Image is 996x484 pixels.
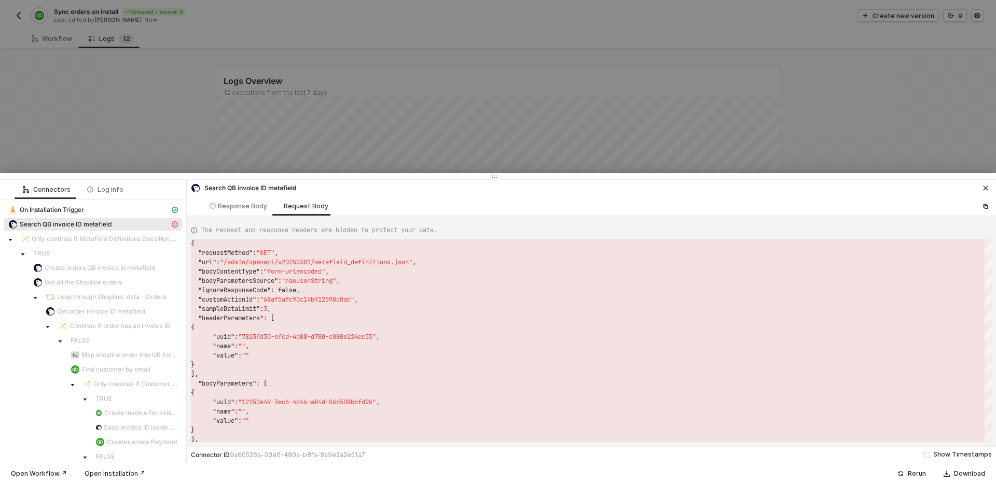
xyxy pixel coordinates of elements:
span: "headerParameters" [198,314,264,322]
span: icon-drag-indicator [491,173,497,179]
span: Creates a new Payment [91,436,182,448]
span: , [274,249,278,257]
div: Connectors [23,186,71,194]
span: icon-success-page [897,471,904,477]
img: integration-icon [71,365,79,374]
span: caret-down [82,397,88,402]
span: "name" [213,407,234,416]
span: "form-urlencoded" [264,267,325,276]
span: : [260,305,264,313]
span: Loop through Shopline: data - Orders [57,293,166,301]
img: integration-icon [9,220,17,229]
span: "" [242,351,249,360]
span: : [238,351,242,360]
span: TRUE [29,247,182,260]
span: Map shopline order into QB format [81,351,178,359]
span: : [278,277,282,285]
span: "requestMethod" [198,249,253,257]
span: : [ [264,314,274,322]
span: , [412,258,416,266]
div: Download [954,469,985,478]
div: Open Workflow ↗ [11,469,67,478]
span: : [260,267,264,276]
span: caret-down [8,237,13,243]
img: integration-icon [34,264,42,272]
span: , [336,277,340,285]
button: Open Installation ↗ [78,467,152,480]
img: integration-icon [9,206,17,214]
span: "rawJsonString" [282,277,336,285]
div: Log info [87,186,123,194]
span: "12150e49-3ec6-4b46-a84d-066508b6fd2b" [238,398,376,406]
span: , [267,305,271,313]
span: Search QB invoice ID metafield [20,220,112,229]
span: TRUE [91,392,182,405]
span: { [191,239,195,248]
img: integration-icon [71,351,79,359]
span: Only continue if Customer Exists [93,380,178,388]
span: Only continue if Metafield Definitions Does Not Exist [32,235,178,243]
span: "url" [198,258,216,266]
span: : [238,417,242,425]
img: integration-icon [84,380,91,388]
span: "bodyParametersSource" [198,277,278,285]
span: 9a60526a-03e0-480a-b8fa-8a9e2a2e51a7 [230,451,365,459]
span: , [325,267,329,276]
img: integration-icon [34,278,42,287]
span: , [245,342,249,350]
img: integration-icon [191,184,200,192]
span: } [191,426,195,434]
span: { [191,389,195,397]
span: "uuid" [213,333,234,341]
span: : [253,249,256,257]
img: integration-icon [46,293,54,301]
img: integration-icon [46,307,54,316]
span: 3 [264,305,267,313]
span: : [ [256,379,267,388]
span: Only continue if Metafield Definitions Does Not Exist [17,233,182,245]
img: integration-icon [21,235,30,243]
span: FALSE [71,336,90,345]
span: "bodyParameters" [198,379,256,388]
span: icon-exclamation [210,203,216,209]
span: "value" [213,351,238,360]
span: Create orders QB invoice Id metafield [45,264,155,272]
span: Create invoice for existing customer [104,409,178,417]
img: integration-icon [96,423,102,432]
span: "ignoreResponseCode" [198,286,271,294]
span: "sampleDataLimit" [198,305,260,313]
span: Creates a new Payment [107,438,177,446]
span: Map shopline order into QB format [66,349,182,361]
span: Find customer by email [82,365,150,374]
span: "68af5afc90c14b912590c0ab" [260,295,354,304]
span: Save invoice ID inside order metafields [91,421,182,434]
span: Get all the Shopline orders [29,276,182,289]
span: TRUE [33,249,50,258]
img: integration-icon [96,438,104,446]
span: FALSE [66,334,182,347]
span: Continue if order has an invoice ID [70,322,171,330]
span: caret-down [20,252,25,257]
span: : [216,258,220,266]
img: integration-icon [59,322,67,330]
span: "" [242,417,249,425]
span: : [234,398,238,406]
div: Connector ID [191,451,365,459]
span: , [376,398,380,406]
span: FALSE [95,452,115,461]
span: caret-down [33,295,38,301]
span: "uuid" [213,398,234,406]
span: Create invoice for existing customer [91,407,182,419]
span: Search QB invoice ID metafield [4,218,182,231]
span: On Installation Trigger [4,204,182,216]
span: "" [238,407,245,416]
div: Response Body [210,202,267,210]
span: , [376,333,380,341]
span: "7823fd30-efcd-4d08-d780-c080e224ec55" [238,333,376,341]
button: Rerun [891,467,933,480]
span: Get order invoice ID metafield [41,305,182,318]
span: "value" [213,417,238,425]
span: "customActionId" [198,295,256,304]
span: : false, [271,286,300,294]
